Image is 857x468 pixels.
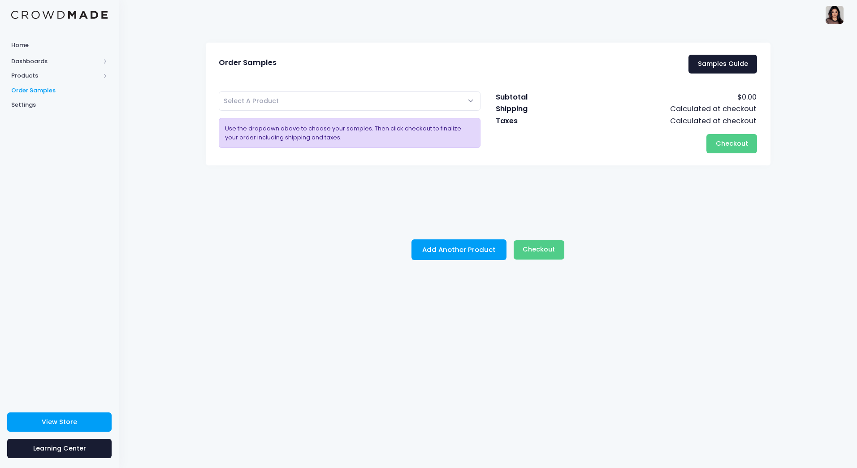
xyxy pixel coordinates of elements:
a: Learning Center [7,439,112,458]
span: Order Samples [219,58,277,67]
span: Checkout [716,139,748,148]
span: View Store [42,417,77,426]
td: Taxes [495,115,567,127]
a: View Store [7,412,112,432]
span: Products [11,71,100,80]
span: Order Samples [11,86,108,95]
img: User [826,6,844,24]
span: Dashboards [11,57,100,66]
div: Use the dropdown above to choose your samples. Then click checkout to finalize your order includi... [219,118,481,148]
button: Checkout [514,240,564,260]
img: Logo [11,11,108,19]
td: Shipping [495,103,567,115]
button: Checkout [706,134,757,153]
span: Select A Product [224,96,279,105]
td: Subtotal [495,91,567,103]
td: Calculated at checkout [567,115,757,127]
span: Learning Center [33,444,86,453]
span: Select A Product [219,91,481,111]
td: $0.00 [567,91,757,103]
button: Add Another Product [411,239,506,260]
span: Settings [11,100,108,109]
a: Samples Guide [688,55,757,74]
td: Calculated at checkout [567,103,757,115]
span: Home [11,41,108,50]
span: Checkout [523,245,555,254]
span: Select A Product [224,96,279,106]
